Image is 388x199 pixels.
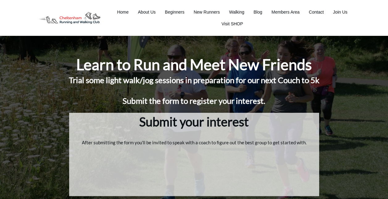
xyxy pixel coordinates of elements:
a: Visit SHOP [222,19,243,28]
h1: Learn to Run and Meet New Friends [76,55,312,74]
a: Members Area [272,8,300,16]
a: About Us [138,8,156,16]
h1: Submit the form to register your interest. [69,96,319,106]
p: After submitting the form you'll be invited to speak with a coach to figure out the best group to... [82,138,307,146]
a: Join Us [333,8,348,16]
a: New Runners [194,8,220,16]
a: Beginners [165,8,184,16]
iframe: 1 Beginner Interest Form [82,147,307,193]
a: Contact [309,8,324,16]
a: Blog [254,8,262,16]
a: Walking [229,8,244,16]
h1: Trial some light walk/jog sessions in preparation for our next Couch to 5k [69,75,319,86]
h3: Submit your interest [82,113,307,138]
img: Decathlon [34,8,106,28]
a: Home [117,8,128,16]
